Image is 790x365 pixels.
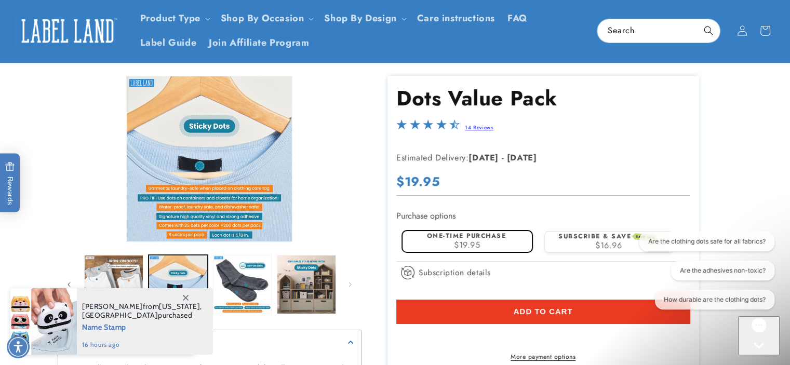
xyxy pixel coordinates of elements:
button: Add to cart [396,300,690,323]
a: Label Land [12,11,124,51]
label: One-time purchase [427,231,506,240]
span: Name Stamp [82,320,202,333]
a: Shop By Design [324,11,396,25]
button: Load image 4 in gallery view [149,255,208,314]
label: Subscribe & save [558,232,657,241]
a: Label Guide [134,31,203,55]
span: from , purchased [82,302,202,320]
span: $16.96 [595,239,622,251]
span: Label Guide [140,37,197,49]
a: FAQ [501,6,534,31]
span: $19.95 [454,239,480,251]
span: Join Affiliate Program [209,37,309,49]
button: Load image 6 in gallery view [277,255,336,314]
span: 4.4-star overall rating [396,122,460,134]
strong: [DATE] [507,152,537,164]
span: 16 hours ago [82,340,202,349]
span: Shop By Occasion [221,12,304,24]
a: 14 Reviews - open in a new tab [465,124,493,131]
span: [PERSON_NAME] [82,302,143,311]
div: Accessibility Menu [7,335,30,358]
a: Product Type [140,11,200,25]
button: Slide right [339,273,361,296]
span: $19.95 [396,172,440,191]
button: Load image 3 in gallery view [84,255,143,314]
span: [US_STATE] [159,302,200,311]
a: More payment options [396,352,690,361]
span: Add to cart [513,307,572,316]
a: Care instructions [411,6,501,31]
p: Estimated Delivery: [396,151,656,166]
button: Load image 5 in gallery view [213,255,272,314]
span: Rewards [5,161,15,205]
summary: Shop By Occasion [215,6,318,31]
h1: Dots Value Pack [396,85,690,112]
button: Slide left [58,273,81,296]
span: Subscription details [419,266,491,279]
span: [GEOGRAPHIC_DATA] [82,310,158,320]
iframe: Gorgias live chat conversation starters [633,232,780,318]
span: Care instructions [417,12,495,24]
a: Join Affiliate Program [203,31,315,55]
button: Search [697,19,720,42]
span: FAQ [507,12,528,24]
label: Purchase options [396,210,456,222]
strong: [DATE] [468,152,499,164]
img: Label Land [16,15,119,47]
iframe: Gorgias live chat messenger [738,316,780,355]
strong: - [502,152,504,164]
summary: Product Type [134,6,215,31]
summary: Shop By Design [318,6,410,31]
